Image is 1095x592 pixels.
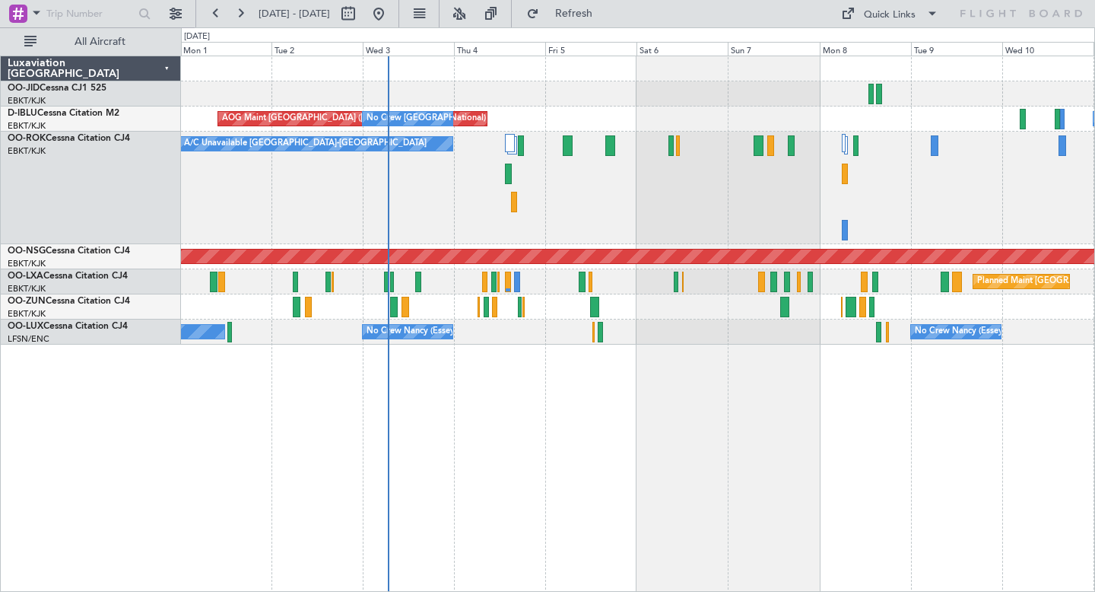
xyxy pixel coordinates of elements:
[17,30,165,54] button: All Aircraft
[8,308,46,320] a: EBKT/KJK
[259,7,330,21] span: [DATE] - [DATE]
[8,95,46,107] a: EBKT/KJK
[864,8,916,23] div: Quick Links
[8,120,46,132] a: EBKT/KJK
[367,107,621,130] div: No Crew [GEOGRAPHIC_DATA] ([GEOGRAPHIC_DATA] National)
[8,272,43,281] span: OO-LXA
[8,247,130,256] a: OO-NSGCessna Citation CJ4
[8,258,46,269] a: EBKT/KJK
[184,132,427,155] div: A/C Unavailable [GEOGRAPHIC_DATA]-[GEOGRAPHIC_DATA]
[1002,42,1093,56] div: Wed 10
[820,42,911,56] div: Mon 8
[8,297,130,306] a: OO-ZUNCessna Citation CJ4
[8,322,43,331] span: OO-LUX
[8,134,46,143] span: OO-ROK
[184,30,210,43] div: [DATE]
[542,8,606,19] span: Refresh
[915,320,1005,343] div: No Crew Nancy (Essey)
[8,333,49,345] a: LFSN/ENC
[180,42,271,56] div: Mon 1
[222,107,486,130] div: AOG Maint [GEOGRAPHIC_DATA] ([GEOGRAPHIC_DATA] National)
[8,322,128,331] a: OO-LUXCessna Citation CJ4
[8,134,130,143] a: OO-ROKCessna Citation CJ4
[8,247,46,256] span: OO-NSG
[454,42,545,56] div: Thu 4
[519,2,611,26] button: Refresh
[8,109,119,118] a: D-IBLUCessna Citation M2
[46,2,134,25] input: Trip Number
[271,42,363,56] div: Tue 2
[367,320,457,343] div: No Crew Nancy (Essey)
[8,84,106,93] a: OO-JIDCessna CJ1 525
[8,145,46,157] a: EBKT/KJK
[8,109,37,118] span: D-IBLU
[8,297,46,306] span: OO-ZUN
[728,42,819,56] div: Sun 7
[833,2,946,26] button: Quick Links
[8,283,46,294] a: EBKT/KJK
[363,42,454,56] div: Wed 3
[636,42,728,56] div: Sat 6
[40,37,160,47] span: All Aircraft
[8,84,40,93] span: OO-JID
[545,42,636,56] div: Fri 5
[911,42,1002,56] div: Tue 9
[8,272,128,281] a: OO-LXACessna Citation CJ4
